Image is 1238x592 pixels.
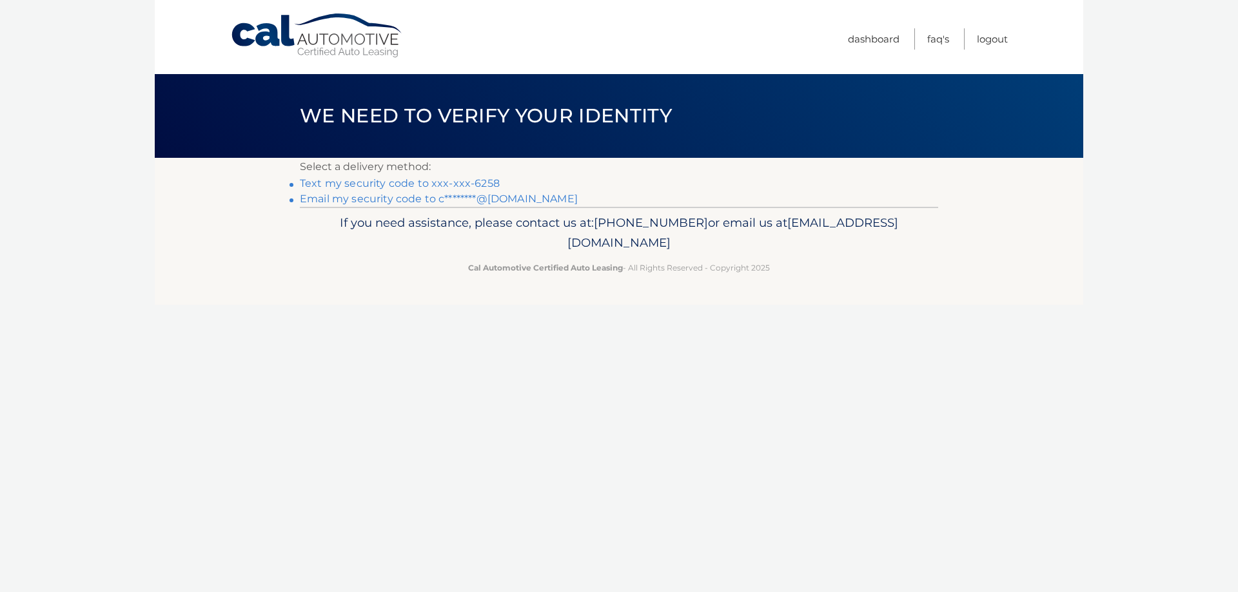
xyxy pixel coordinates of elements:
span: [PHONE_NUMBER] [594,215,708,230]
a: Cal Automotive [230,13,404,59]
p: - All Rights Reserved - Copyright 2025 [308,261,930,274]
a: Logout [977,28,1008,50]
a: Dashboard [848,28,899,50]
p: If you need assistance, please contact us at: or email us at [308,213,930,254]
a: Text my security code to xxx-xxx-6258 [300,177,500,189]
a: FAQ's [927,28,949,50]
p: Select a delivery method: [300,158,938,176]
a: Email my security code to c********@[DOMAIN_NAME] [300,193,578,205]
span: We need to verify your identity [300,104,672,128]
strong: Cal Automotive Certified Auto Leasing [468,263,623,272]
